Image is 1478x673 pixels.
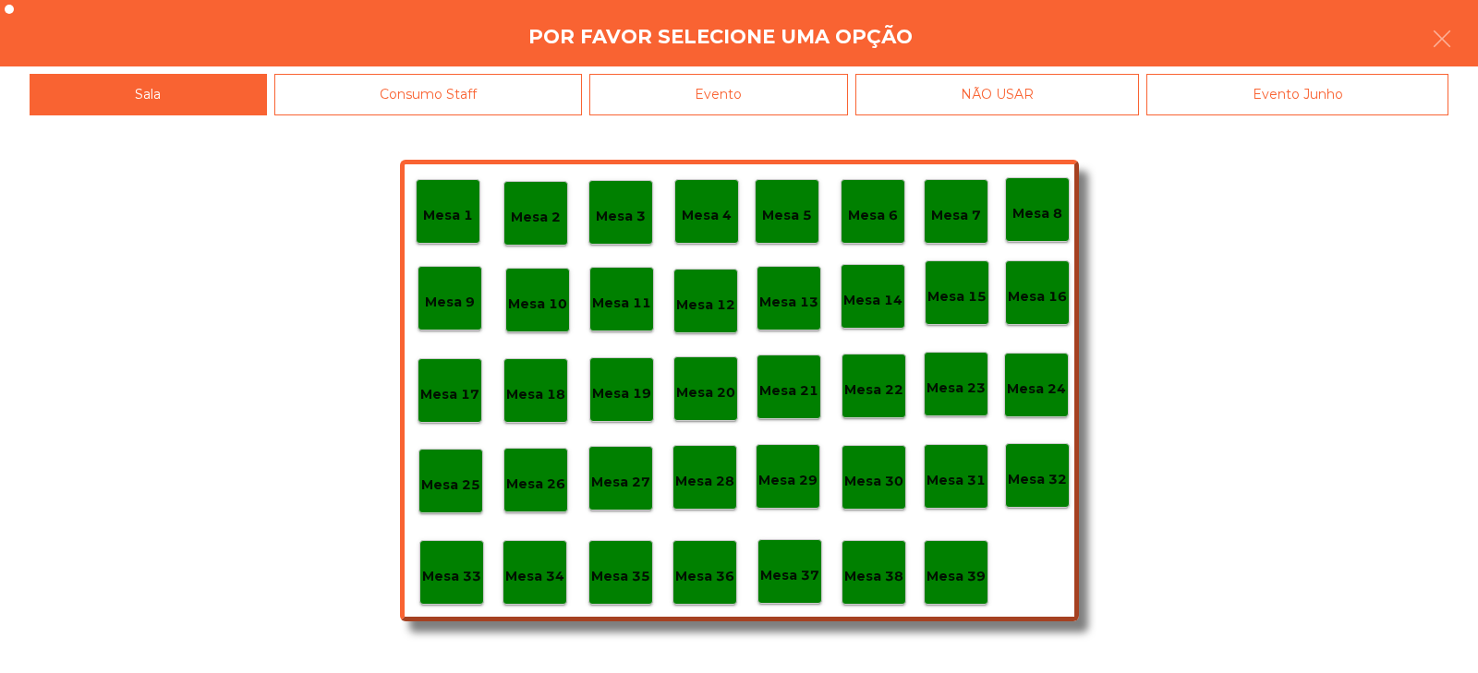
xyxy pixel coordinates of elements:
div: NÃO USAR [855,74,1140,115]
p: Mesa 13 [759,292,818,313]
p: Mesa 29 [758,470,818,491]
p: Mesa 9 [425,292,475,313]
p: Mesa 36 [675,566,734,587]
p: Mesa 3 [596,206,646,227]
p: Mesa 7 [931,205,981,226]
h4: Por favor selecione uma opção [528,23,913,51]
p: Mesa 1 [423,205,473,226]
p: Mesa 33 [422,566,481,587]
p: Mesa 6 [848,205,898,226]
p: Mesa 28 [675,471,734,492]
p: Mesa 4 [682,205,732,226]
p: Mesa 27 [591,472,650,493]
p: Mesa 21 [759,380,818,402]
p: Mesa 18 [506,384,565,405]
p: Mesa 35 [591,566,650,587]
p: Mesa 37 [760,565,819,586]
p: Mesa 5 [762,205,812,226]
p: Mesa 12 [676,294,735,316]
p: Mesa 19 [592,383,651,404]
p: Mesa 16 [1008,286,1067,307]
p: Mesa 31 [927,470,986,491]
p: Mesa 38 [844,566,903,587]
p: Mesa 20 [676,382,735,403]
p: Mesa 14 [843,290,903,311]
p: Mesa 25 [421,475,480,496]
p: Mesa 30 [844,471,903,492]
div: Sala [30,74,267,115]
div: Evento Junho [1146,74,1448,115]
p: Mesa 22 [844,379,903,401]
p: Mesa 23 [927,378,986,399]
div: Evento [589,74,848,115]
p: Mesa 10 [508,294,567,315]
p: Mesa 17 [420,384,479,405]
p: Mesa 26 [506,474,565,495]
p: Mesa 39 [927,566,986,587]
p: Mesa 15 [927,286,987,307]
div: Consumo Staff [274,74,583,115]
p: Mesa 8 [1012,203,1062,224]
p: Mesa 11 [592,293,651,314]
p: Mesa 2 [511,207,561,228]
p: Mesa 34 [505,566,564,587]
p: Mesa 32 [1008,469,1067,490]
p: Mesa 24 [1007,379,1066,400]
